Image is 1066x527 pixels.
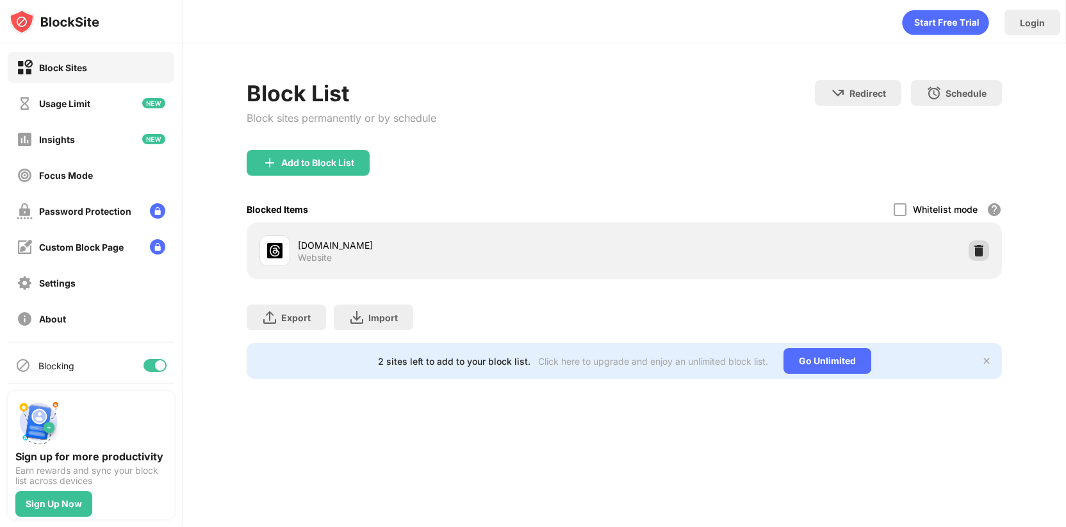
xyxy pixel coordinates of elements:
[17,167,33,183] img: focus-off.svg
[849,88,886,99] div: Redirect
[39,98,90,109] div: Usage Limit
[39,170,93,181] div: Focus Mode
[267,243,283,258] img: favicons
[38,360,74,371] div: Blocking
[17,60,33,76] img: block-on.svg
[142,134,165,144] img: new-icon.svg
[281,312,311,323] div: Export
[368,312,398,323] div: Import
[26,499,82,509] div: Sign Up Now
[39,134,75,145] div: Insights
[15,450,167,463] div: Sign up for more productivity
[17,239,33,255] img: customize-block-page-off.svg
[17,311,33,327] img: about-off.svg
[538,356,768,367] div: Click here to upgrade and enjoy an unlimited block list.
[1020,17,1045,28] div: Login
[15,358,31,373] img: blocking-icon.svg
[15,399,61,445] img: push-signup.svg
[902,10,989,35] div: animation
[39,206,131,217] div: Password Protection
[946,88,987,99] div: Schedule
[247,80,436,106] div: Block List
[39,242,124,253] div: Custom Block Page
[298,238,625,252] div: [DOMAIN_NAME]
[783,348,871,374] div: Go Unlimited
[15,465,167,486] div: Earn rewards and sync your block list across devices
[378,356,530,367] div: 2 sites left to add to your block list.
[17,203,33,219] img: password-protection-off.svg
[17,275,33,291] img: settings-off.svg
[17,96,33,112] img: time-usage-off.svg
[150,203,165,219] img: lock-menu.svg
[247,204,308,215] div: Blocked Items
[150,239,165,255] img: lock-menu.svg
[142,98,165,108] img: new-icon.svg
[247,112,436,124] div: Block sites permanently or by schedule
[39,278,76,289] div: Settings
[913,204,978,215] div: Whitelist mode
[298,252,332,263] div: Website
[9,9,99,35] img: logo-blocksite.svg
[17,131,33,147] img: insights-off.svg
[981,356,992,366] img: x-button.svg
[281,158,354,168] div: Add to Block List
[39,314,66,324] div: About
[39,62,87,73] div: Block Sites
